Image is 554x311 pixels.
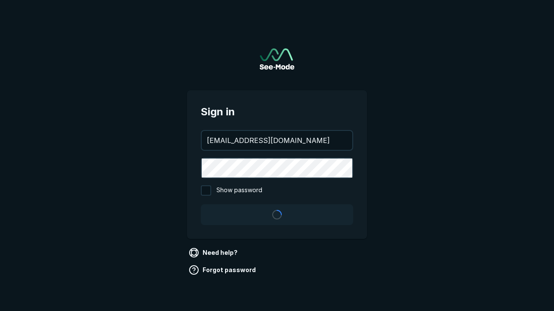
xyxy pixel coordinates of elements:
img: See-Mode Logo [260,48,294,70]
input: your@email.com [202,131,352,150]
a: Forgot password [187,263,259,277]
span: Sign in [201,104,353,120]
a: Need help? [187,246,241,260]
span: Show password [216,185,262,196]
a: Go to sign in [260,48,294,70]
